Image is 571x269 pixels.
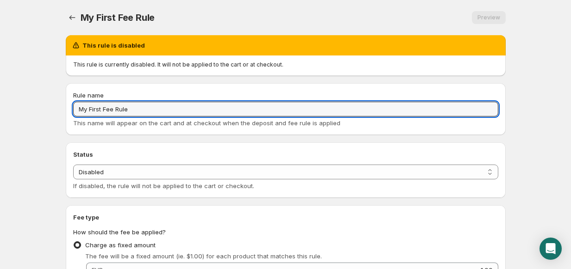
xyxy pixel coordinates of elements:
span: If disabled, the rule will not be applied to the cart or checkout. [73,182,254,190]
span: My First Fee Rule [81,12,155,23]
div: Open Intercom Messenger [540,238,562,260]
span: This name will appear on the cart and at checkout when the deposit and fee rule is applied [73,119,340,127]
h2: Status [73,150,498,159]
span: The fee will be a fixed amount (ie. $1.00) for each product that matches this rule. [85,252,322,260]
span: How should the fee be applied? [73,228,166,236]
span: Rule name [73,92,104,99]
p: This rule is currently disabled. It will not be applied to the cart or at checkout. [73,61,498,68]
button: Settings [66,11,79,24]
h2: Fee type [73,213,498,222]
span: Charge as fixed amount [85,241,156,249]
h2: This rule is disabled [82,41,145,50]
